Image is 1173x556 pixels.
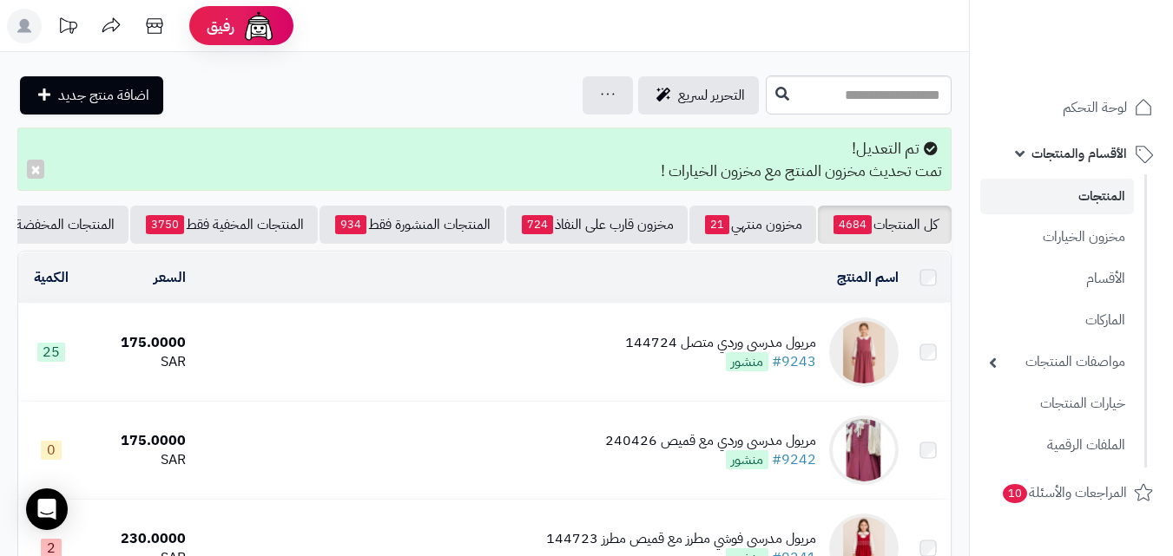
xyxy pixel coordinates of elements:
[980,260,1134,298] a: الأقسام
[92,333,187,353] div: 175.0000
[1001,481,1127,505] span: المراجعات والأسئلة
[980,219,1134,256] a: مخزون الخيارات
[92,352,187,372] div: SAR
[92,431,187,451] div: 175.0000
[980,302,1134,339] a: الماركات
[26,488,68,530] div: Open Intercom Messenger
[37,343,65,362] span: 25
[27,160,44,179] button: ×
[20,76,163,114] a: اضافة منتج جديد
[980,427,1134,464] a: الملفات الرقمية
[522,215,553,234] span: 724
[34,267,69,288] a: الكمية
[605,431,816,451] div: مريول مدرسي وردي مع قميص 240426
[41,441,62,460] span: 0
[772,351,816,372] a: #9243
[1031,141,1127,166] span: الأقسام والمنتجات
[726,450,768,469] span: منشور
[1055,49,1157,85] img: logo-2.png
[837,267,899,288] a: اسم المنتج
[980,343,1134,381] a: مواصفات المنتجات
[980,87,1163,128] a: لوحة التحكم
[207,16,234,36] span: رفيق
[58,85,149,106] span: اضافة منتج جديد
[980,179,1134,214] a: المنتجات
[705,215,729,234] span: 21
[829,415,899,485] img: مريول مدرسي وردي مع قميص 240426
[980,472,1163,513] a: المراجعات والأسئلة10
[834,215,872,234] span: 4684
[320,206,504,244] a: المنتجات المنشورة فقط934
[726,352,768,371] span: منشور
[17,128,952,191] div: تم التعديل! تمت تحديث مخزون المنتج مع مخزون الخيارات !
[638,76,759,114] a: التحرير لسريع
[92,450,187,470] div: SAR
[241,9,276,43] img: ai-face.png
[506,206,688,244] a: مخزون قارب على النفاذ724
[625,333,816,353] div: مريول مدرسي وردي متصل 144724
[818,206,952,244] a: كل المنتجات4684
[154,267,186,288] a: السعر
[146,215,184,234] span: 3750
[772,449,816,470] a: #9242
[678,85,745,106] span: التحرير لسريع
[829,317,899,387] img: مريول مدرسي وردي متصل 144724
[546,529,816,549] div: مريول مدرسي فوشي مطرز مع قميص مطرز 144723
[46,9,89,48] a: تحديثات المنصة
[1003,484,1027,503] span: 10
[689,206,816,244] a: مخزون منتهي21
[92,529,187,549] div: 230.0000
[1063,95,1127,120] span: لوحة التحكم
[980,385,1134,422] a: خيارات المنتجات
[335,215,366,234] span: 934
[130,206,318,244] a: المنتجات المخفية فقط3750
